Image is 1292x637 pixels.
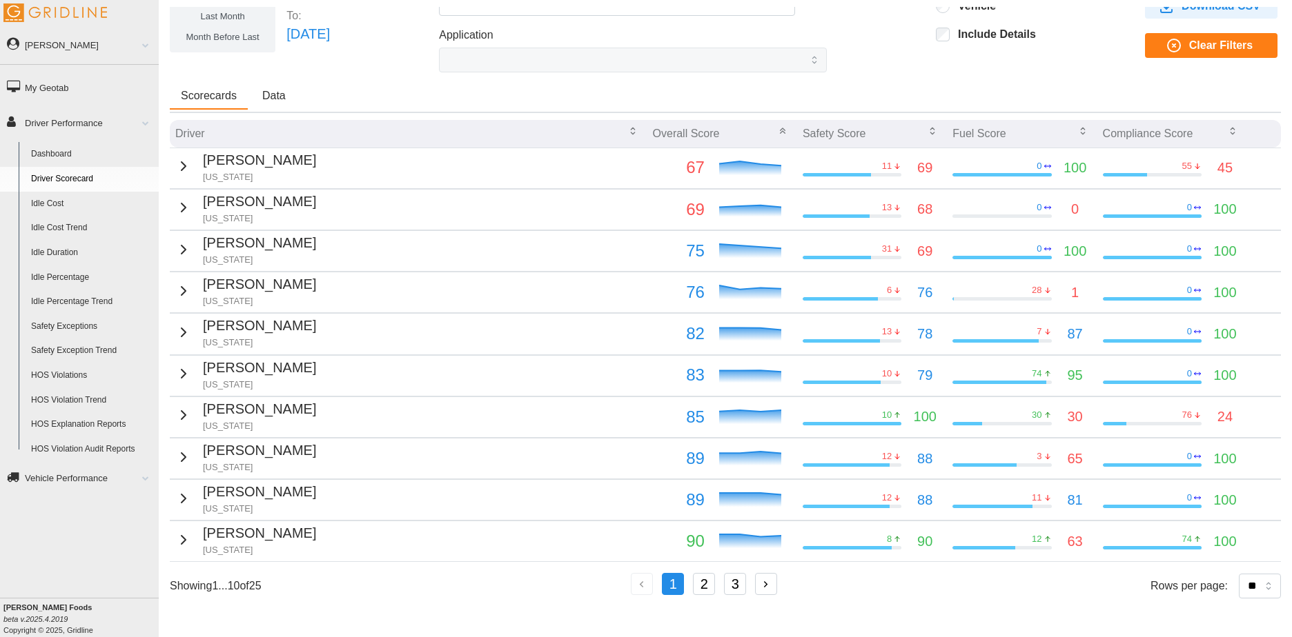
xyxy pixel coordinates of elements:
p: 12 [882,492,892,504]
a: Idle Duration [25,241,159,265]
label: Application [439,27,493,44]
p: 63 [1067,531,1082,552]
p: 28 [1032,284,1041,296]
p: [PERSON_NAME] [203,481,316,503]
p: 69 [653,196,705,223]
p: 90 [917,531,932,552]
a: Safety Exception Trend [25,338,159,363]
p: 74 [1182,533,1191,545]
a: HOS Explanation Reports [25,412,159,437]
p: Safety Score [803,125,866,141]
p: 10 [882,367,892,380]
p: 8 [887,533,892,545]
p: Showing 1 ... 10 of 25 [170,578,262,594]
p: 0 [1037,160,1041,172]
p: 100 [1213,365,1236,386]
p: 76 [653,279,705,305]
p: 95 [1067,365,1082,386]
p: 78 [917,323,932,345]
p: Rows per page: [1151,578,1228,594]
p: 100 [1064,241,1086,262]
p: 0 [1037,243,1041,255]
a: HOS Violation Trend [25,388,159,413]
p: 100 [1213,448,1236,469]
button: [PERSON_NAME][US_STATE] [175,481,316,515]
p: 88 [917,489,932,511]
p: [US_STATE] [203,171,316,183]
p: 6 [887,284,892,296]
p: 0 [1187,325,1192,338]
p: [PERSON_NAME] [203,398,316,420]
p: [US_STATE] [203,420,316,432]
p: 90 [653,528,705,554]
button: [PERSON_NAME][US_STATE] [175,357,316,391]
p: 30 [1032,409,1041,421]
p: 100 [1213,489,1236,511]
p: 100 [1213,531,1236,552]
p: [US_STATE] [203,378,316,391]
p: [PERSON_NAME] [203,523,316,544]
p: 55 [1182,160,1191,172]
p: Compliance Score [1103,125,1193,141]
p: [DATE] [286,23,330,45]
b: [PERSON_NAME] Foods [3,603,92,611]
p: 89 [653,445,705,472]
p: Fuel Score [952,125,1006,141]
a: HOS Violation Audit Reports [25,437,159,462]
p: 100 [1064,157,1086,179]
p: Overall Score [653,125,720,141]
p: 69 [917,241,932,262]
button: [PERSON_NAME][US_STATE] [175,398,316,432]
a: Driver Scorecard [25,167,159,192]
p: 3 [1037,450,1041,463]
p: 1 [1071,282,1079,303]
p: 100 [1213,241,1236,262]
p: 7 [1037,325,1041,338]
span: Month Before Last [186,32,260,42]
a: Safety Exceptions [25,314,159,339]
p: [US_STATE] [203,544,316,556]
p: 67 [653,154,705,181]
span: Scorecards [181,90,237,101]
i: beta v.2025.4.2019 [3,615,68,623]
p: [PERSON_NAME] [203,440,316,461]
p: [US_STATE] [203,254,316,266]
p: 89 [653,487,705,513]
p: 31 [882,243,892,255]
a: Dashboard [25,142,159,167]
p: 69 [917,157,932,179]
p: 100 [914,406,937,427]
p: 87 [1067,323,1082,345]
a: HOS Violations [25,363,159,388]
p: 83 [653,362,705,388]
p: [PERSON_NAME] [203,357,316,378]
p: [PERSON_NAME] [203,191,316,212]
span: Data [262,90,286,101]
button: [PERSON_NAME][US_STATE] [175,523,316,556]
p: 81 [1067,489,1082,511]
button: Clear Filters [1145,33,1278,58]
a: Idle Cost [25,192,159,216]
p: [PERSON_NAME] [203,274,316,295]
p: Driver [175,125,205,141]
p: 85 [653,404,705,430]
p: 0 [1071,199,1079,220]
button: 3 [724,573,746,595]
p: [PERSON_NAME] [203,315,316,336]
span: Clear Filters [1189,34,1253,57]
button: [PERSON_NAME][US_STATE] [175,440,316,474]
p: 0 [1187,450,1192,463]
p: 0 [1187,284,1192,296]
p: 13 [882,325,892,338]
p: 0 [1037,201,1041,214]
p: [US_STATE] [203,212,316,225]
p: 30 [1067,406,1082,427]
p: 68 [917,199,932,220]
p: 0 [1187,201,1192,214]
p: 0 [1187,243,1192,255]
a: Idle Percentage Trend [25,290,159,314]
p: 88 [917,448,932,469]
p: 13 [882,201,892,214]
p: [US_STATE] [203,336,316,349]
div: Copyright © 2025, Gridline [3,602,159,636]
